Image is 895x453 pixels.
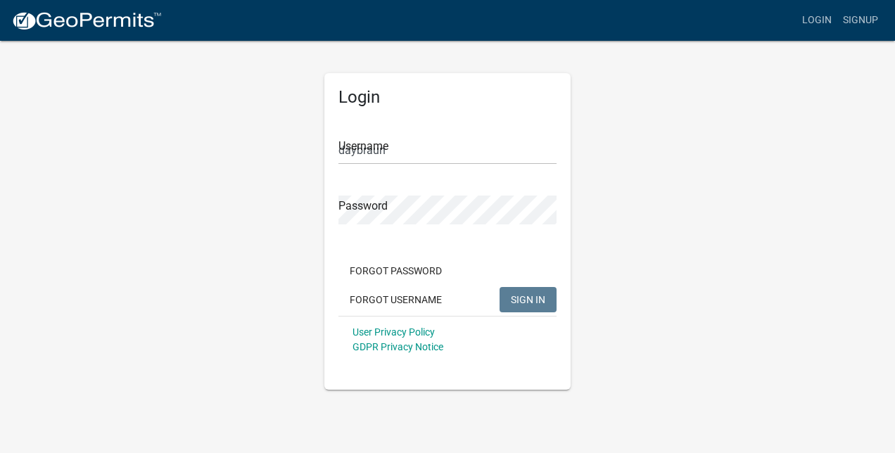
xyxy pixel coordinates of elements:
[796,7,837,34] a: Login
[837,7,884,34] a: Signup
[511,293,545,305] span: SIGN IN
[500,287,557,312] button: SIGN IN
[353,326,435,338] a: User Privacy Policy
[338,87,557,108] h5: Login
[338,287,453,312] button: Forgot Username
[338,258,453,283] button: Forgot Password
[353,341,443,352] a: GDPR Privacy Notice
